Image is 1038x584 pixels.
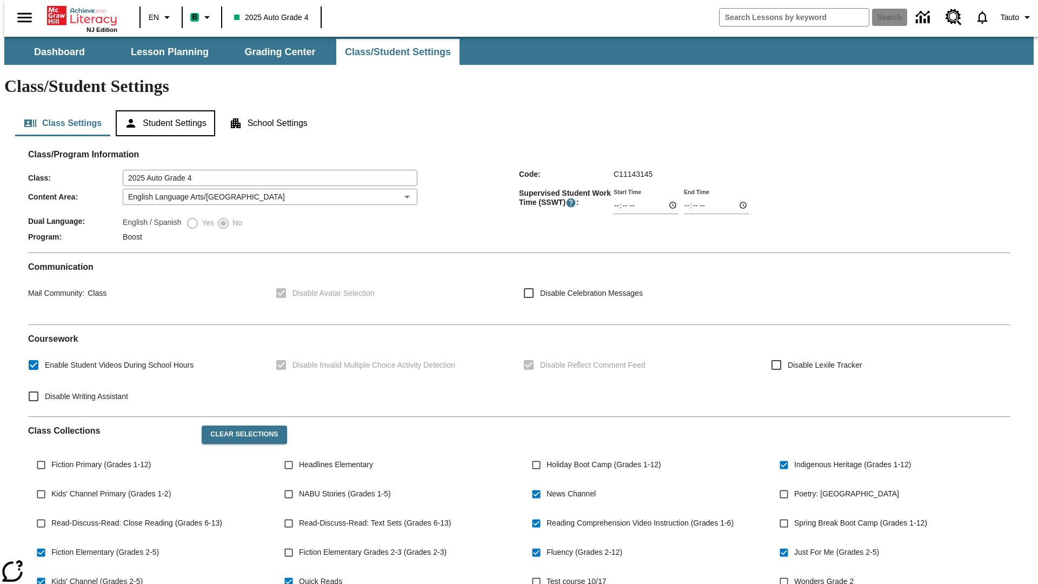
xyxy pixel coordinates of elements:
span: Holiday Boot Camp (Grades 1-12) [547,459,661,470]
span: Disable Avatar Selection [292,288,375,299]
span: Headlines Elementary [299,459,373,470]
span: Spring Break Boot Camp (Grades 1-12) [794,517,927,529]
span: Disable Lexile Tracker [788,360,862,371]
span: Supervised Student Work Time (SSWT) : [519,189,614,208]
span: Disable Celebration Messages [540,288,643,299]
div: Class/Program Information [28,160,1010,244]
button: Lesson Planning [116,39,224,65]
span: Mail Community : [28,289,84,297]
span: Kids' Channel Primary (Grades 1-2) [51,488,171,500]
div: Coursework [28,334,1010,408]
span: Code : [519,170,614,178]
button: Profile/Settings [996,8,1038,27]
span: Fluency (Grades 2-12) [547,547,622,558]
span: Grading Center [244,46,315,58]
div: SubNavbar [4,37,1034,65]
span: Disable Invalid Multiple Choice Activity Detection [292,360,455,371]
h2: Class Collections [28,426,193,436]
span: C11143145 [614,170,653,178]
div: SubNavbar [4,39,461,65]
span: Read-Discuss-Read: Text Sets (Grades 6-13) [299,517,451,529]
span: Fiction Primary (Grades 1-12) [51,459,151,470]
button: Student Settings [116,110,215,136]
button: Language: EN, Select a language [144,8,178,27]
a: Notifications [968,3,996,31]
h1: Class/Student Settings [4,76,1034,96]
span: Fiction Elementary (Grades 2-5) [51,547,159,558]
span: Indigenous Heritage (Grades 1-12) [794,459,911,470]
span: News Channel [547,488,596,500]
label: Start Time [614,188,641,196]
button: Grading Center [226,39,334,65]
h2: Communication [28,262,1010,272]
span: Disable Reflect Comment Feed [540,360,646,371]
span: Yes [199,217,214,229]
div: Communication [28,262,1010,316]
button: Boost Class color is mint green. Change class color [186,8,218,27]
label: End Time [684,188,709,196]
span: Read-Discuss-Read: Close Reading (Grades 6-13) [51,517,222,529]
span: NJ Edition [86,26,117,33]
button: School Settings [221,110,316,136]
h2: Course work [28,334,1010,344]
button: Supervised Student Work Time is the timeframe when students can take LevelSet and when lessons ar... [565,197,576,208]
span: NABU Stories (Grades 1-5) [299,488,391,500]
span: EN [149,12,159,23]
span: Tauto [1001,12,1019,23]
span: Reading Comprehension Video Instruction (Grades 1-6) [547,517,734,529]
div: Home [47,4,117,33]
span: Dual Language : [28,217,123,225]
span: Class/Student Settings [345,46,451,58]
span: Dashboard [34,46,85,58]
input: search field [720,9,869,26]
span: No [230,217,242,229]
div: English Language Arts/[GEOGRAPHIC_DATA] [123,189,417,205]
span: Program : [28,233,123,241]
h2: Class/Program Information [28,149,1010,160]
span: Class : [28,174,123,182]
span: Lesson Planning [131,46,209,58]
span: Disable Writing Assistant [45,391,128,402]
div: Class/Student Settings [15,110,1023,136]
a: Data Center [909,3,939,32]
label: English / Spanish [123,217,181,230]
span: Enable Student Videos During School Hours [45,360,194,371]
input: Class [123,170,417,186]
span: Boost [123,233,142,241]
a: Resource Center, Will open in new tab [939,3,968,32]
span: 2025 Auto Grade 4 [234,12,309,23]
button: Class Settings [15,110,110,136]
button: Clear Selections [202,426,287,444]
span: Class [84,289,107,297]
a: Home [47,5,117,26]
span: Poetry: [GEOGRAPHIC_DATA] [794,488,899,500]
button: Dashboard [5,39,114,65]
button: Open side menu [9,2,41,34]
span: Fiction Elementary Grades 2-3 (Grades 2-3) [299,547,447,558]
span: B [192,10,197,24]
button: Class/Student Settings [336,39,460,65]
span: Content Area : [28,193,123,201]
span: Just For Me (Grades 2-5) [794,547,879,558]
